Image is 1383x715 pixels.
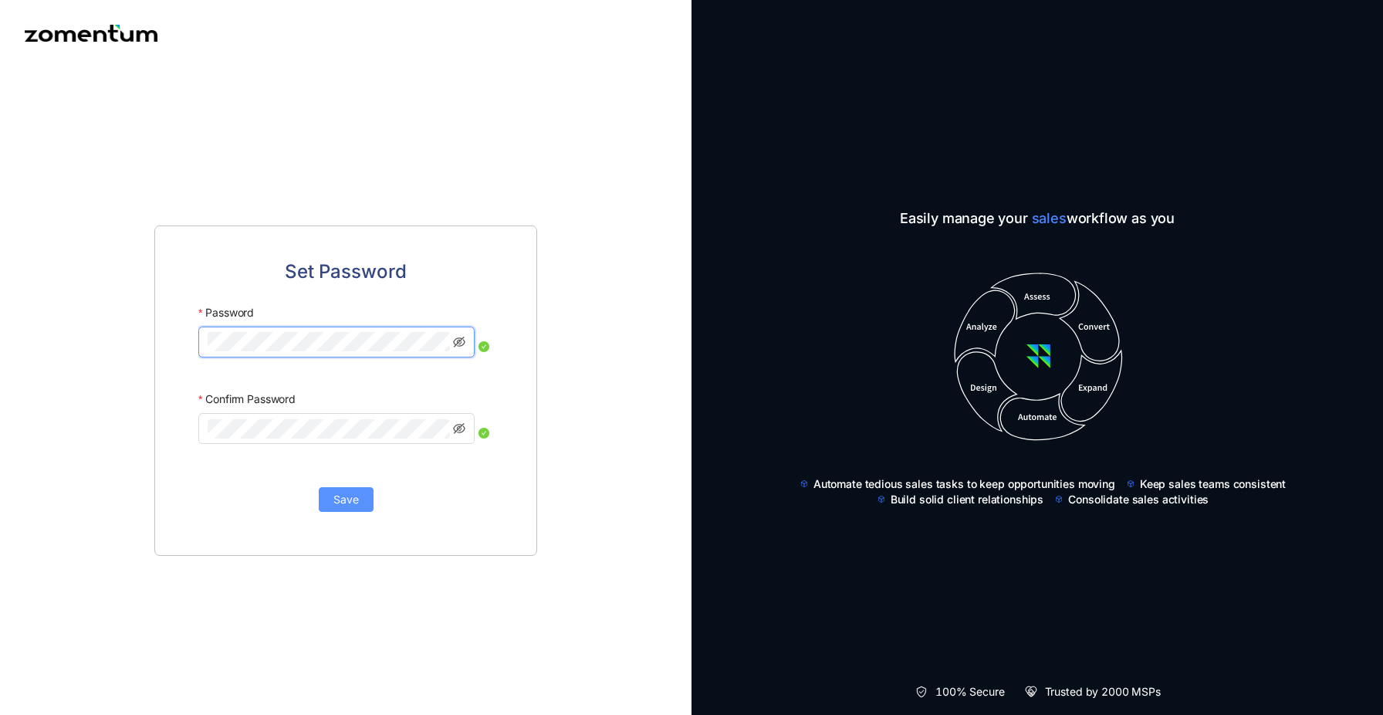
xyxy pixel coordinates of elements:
label: Confirm Password [198,385,296,413]
span: sales [1032,210,1067,226]
span: Keep sales teams consistent [1140,476,1286,492]
span: Consolidate sales activities [1068,492,1209,507]
span: 100% Secure [935,684,1004,700]
span: eye-invisible [453,422,465,435]
span: Build solid client relationships [891,492,1044,507]
label: Password [198,299,254,327]
span: eye-invisible [453,336,465,348]
button: Save [319,487,374,512]
span: Save [333,491,359,508]
span: Trusted by 2000 MSPs [1045,684,1161,700]
input: Password [208,332,450,351]
span: Set Password [285,257,407,286]
img: Zomentum logo [25,25,157,42]
span: Automate tedious sales tasks to keep opportunities moving [813,476,1115,492]
span: Easily manage your workflow as you [787,208,1287,229]
input: Confirm Password [208,419,450,439]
